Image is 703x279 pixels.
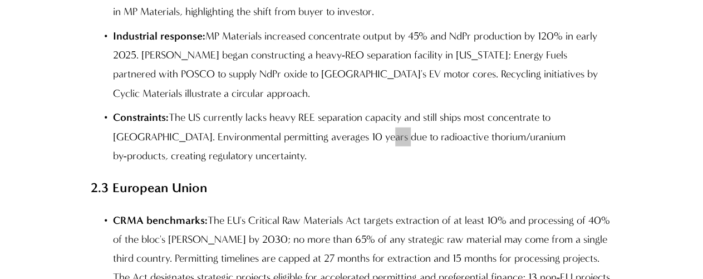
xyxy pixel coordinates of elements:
strong: Constraints: [113,111,169,124]
p: MP Materials increased concentrate output by 45% and NdPr production by 120% in early 2025. [PERS... [113,27,613,103]
strong: Industrial response: [113,30,205,42]
strong: 2.3 European Union [91,180,207,195]
p: The US currently lacks heavy REE separation capacity and still ships most concentrate to [GEOGRAP... [113,108,613,165]
strong: CRMA benchmarks: [113,214,208,227]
